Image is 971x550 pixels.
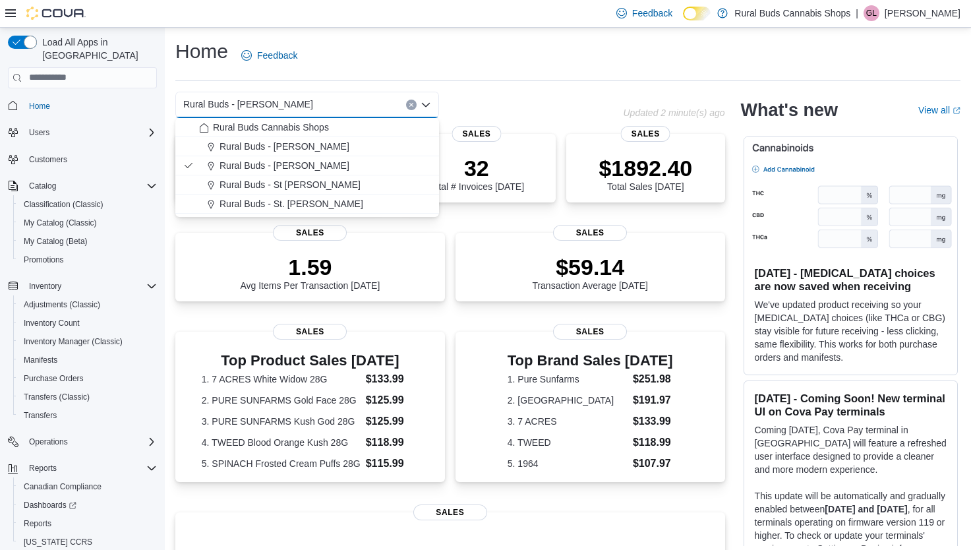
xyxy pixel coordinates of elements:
[18,297,105,313] a: Adjustments (Classic)
[508,415,628,428] dt: 3. 7 ACRES
[13,295,162,314] button: Adjustments (Classic)
[632,7,672,20] span: Feedback
[18,497,82,513] a: Dashboards
[13,251,162,269] button: Promotions
[18,516,57,532] a: Reports
[633,413,673,429] dd: $133.99
[18,215,102,231] a: My Catalog (Classic)
[273,324,347,340] span: Sales
[37,36,157,62] span: Load All Apps in [GEOGRAPHIC_DATA]
[24,434,73,450] button: Operations
[26,7,86,20] img: Cova
[13,351,162,369] button: Manifests
[29,463,57,474] span: Reports
[755,392,947,418] h3: [DATE] - Coming Soon! New terminal UI on Cova Pay terminals
[508,353,673,369] h3: Top Brand Sales [DATE]
[202,373,361,386] dt: 1. 7 ACRES White Widow 28G
[24,278,67,294] button: Inventory
[175,195,439,214] button: Rural Buds - St. [PERSON_NAME]
[683,7,711,20] input: Dark Mode
[856,5,858,21] p: |
[29,154,67,165] span: Customers
[202,353,419,369] h3: Top Product Sales [DATE]
[13,514,162,533] button: Reports
[240,254,380,280] p: 1.59
[13,314,162,332] button: Inventory Count
[866,5,877,21] span: GL
[633,435,673,450] dd: $118.99
[3,96,162,115] button: Home
[29,437,68,447] span: Operations
[508,457,628,470] dt: 5. 1964
[24,318,80,328] span: Inventory Count
[3,123,162,142] button: Users
[13,214,162,232] button: My Catalog (Classic)
[257,49,297,62] span: Feedback
[24,336,123,347] span: Inventory Manager (Classic)
[18,352,157,368] span: Manifests
[13,406,162,425] button: Transfers
[175,156,439,175] button: Rural Buds - [PERSON_NAME]
[13,195,162,214] button: Classification (Classic)
[864,5,879,21] div: Ginette Lucier
[24,299,100,310] span: Adjustments (Classic)
[755,298,947,364] p: We've updated product receiving so your [MEDICAL_DATA] choices (like THCa or CBG) stay visible fo...
[24,537,92,547] span: [US_STATE] CCRS
[202,457,361,470] dt: 5. SPINACH Frosted Cream Puffs 28G
[18,389,95,405] a: Transfers (Classic)
[29,127,49,138] span: Users
[24,125,157,140] span: Users
[24,500,76,510] span: Dashboards
[18,352,63,368] a: Manifests
[13,477,162,496] button: Canadian Compliance
[18,297,157,313] span: Adjustments (Classic)
[24,236,88,247] span: My Catalog (Beta)
[366,413,419,429] dd: $125.99
[220,178,361,191] span: Rural Buds - St [PERSON_NAME]
[366,392,419,408] dd: $125.99
[24,152,73,168] a: Customers
[508,394,628,407] dt: 2. [GEOGRAPHIC_DATA]
[553,225,627,241] span: Sales
[24,178,61,194] button: Catalog
[508,436,628,449] dt: 4. TWEED
[24,178,157,194] span: Catalog
[13,496,162,514] a: Dashboards
[24,98,157,114] span: Home
[18,408,62,423] a: Transfers
[18,215,157,231] span: My Catalog (Classic)
[24,125,55,140] button: Users
[429,155,524,181] p: 32
[18,408,157,423] span: Transfers
[24,392,90,402] span: Transfers (Classic)
[175,118,439,214] div: Choose from the following options
[623,107,724,118] p: Updated 2 minute(s) ago
[202,436,361,449] dt: 4. TWEED Blood Orange Kush 28G
[953,107,960,115] svg: External link
[18,197,109,212] a: Classification (Classic)
[213,121,329,134] span: Rural Buds Cannabis Shops
[13,369,162,388] button: Purchase Orders
[183,96,313,112] span: Rural Buds - [PERSON_NAME]
[220,197,363,210] span: Rural Buds - St. [PERSON_NAME]
[366,371,419,387] dd: $133.99
[175,118,439,137] button: Rural Buds Cannabis Shops
[240,254,380,291] div: Avg Items Per Transaction [DATE]
[633,371,673,387] dd: $251.98
[18,252,157,268] span: Promotions
[220,140,349,153] span: Rural Buds - [PERSON_NAME]
[24,255,64,265] span: Promotions
[621,126,670,142] span: Sales
[3,277,162,295] button: Inventory
[421,100,431,110] button: Close list of options
[18,371,89,386] a: Purchase Orders
[24,278,157,294] span: Inventory
[633,456,673,472] dd: $107.97
[18,334,128,350] a: Inventory Manager (Classic)
[18,389,157,405] span: Transfers (Classic)
[599,155,692,181] p: $1892.40
[18,479,157,495] span: Canadian Compliance
[885,5,960,21] p: [PERSON_NAME]
[406,100,417,110] button: Clear input
[18,315,157,331] span: Inventory Count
